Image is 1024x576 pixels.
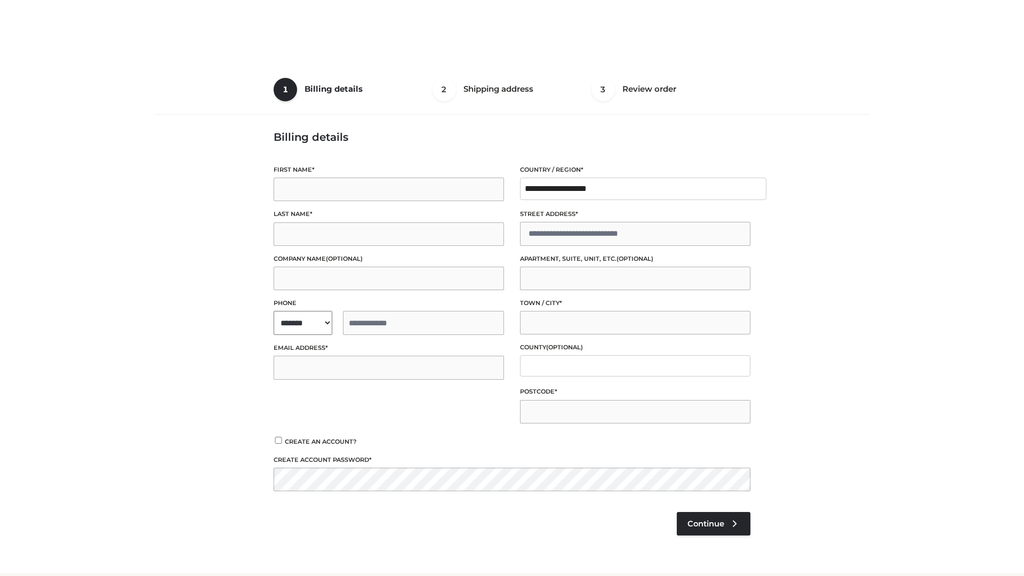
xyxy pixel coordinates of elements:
span: Continue [687,519,724,529]
span: 2 [433,78,456,101]
label: First name [274,165,504,175]
span: (optional) [546,343,583,351]
label: Email address [274,343,504,353]
label: Country / Region [520,165,750,175]
input: Create an account? [274,437,283,444]
span: 1 [274,78,297,101]
span: Shipping address [463,84,533,94]
span: (optional) [326,255,363,262]
label: County [520,342,750,353]
a: Continue [677,512,750,535]
span: (optional) [617,255,653,262]
label: Company name [274,254,504,264]
span: 3 [591,78,615,101]
label: Create account password [274,455,750,465]
span: Review order [622,84,676,94]
label: Street address [520,209,750,219]
span: Billing details [305,84,363,94]
label: Apartment, suite, unit, etc. [520,254,750,264]
label: Postcode [520,387,750,397]
label: Last name [274,209,504,219]
label: Phone [274,298,504,308]
span: Create an account? [285,438,357,445]
h3: Billing details [274,131,750,143]
label: Town / City [520,298,750,308]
